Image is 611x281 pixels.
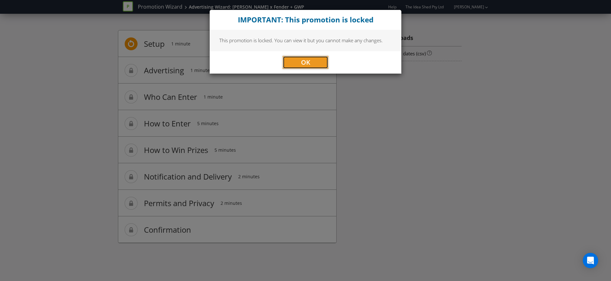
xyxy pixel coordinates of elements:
button: OK [283,56,328,69]
span: OK [301,58,310,67]
div: Close [210,10,401,30]
div: This promotion is locked. You can view it but you cannot make any changes. [210,30,401,51]
div: Open Intercom Messenger [583,253,598,268]
strong: IMPORTANT: This promotion is locked [238,15,373,25]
